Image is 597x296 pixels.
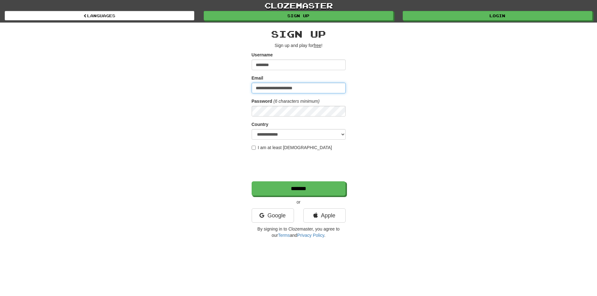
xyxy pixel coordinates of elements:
h2: Sign up [252,29,346,39]
u: free [314,43,321,48]
a: Languages [5,11,194,20]
a: Apple [303,208,346,223]
a: Login [403,11,592,20]
iframe: reCAPTCHA [252,154,347,178]
a: Terms [278,233,290,238]
p: Sign up and play for ! [252,42,346,49]
p: By signing in to Clozemaster, you agree to our and . [252,226,346,238]
a: Privacy Policy [297,233,324,238]
p: or [252,199,346,205]
label: Password [252,98,272,104]
label: Email [252,75,263,81]
em: (6 characters minimum) [274,99,320,104]
label: I am at least [DEMOGRAPHIC_DATA] [252,144,332,151]
a: Sign up [204,11,393,20]
a: Google [252,208,294,223]
input: I am at least [DEMOGRAPHIC_DATA] [252,146,256,150]
label: Username [252,52,273,58]
label: Country [252,121,269,127]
